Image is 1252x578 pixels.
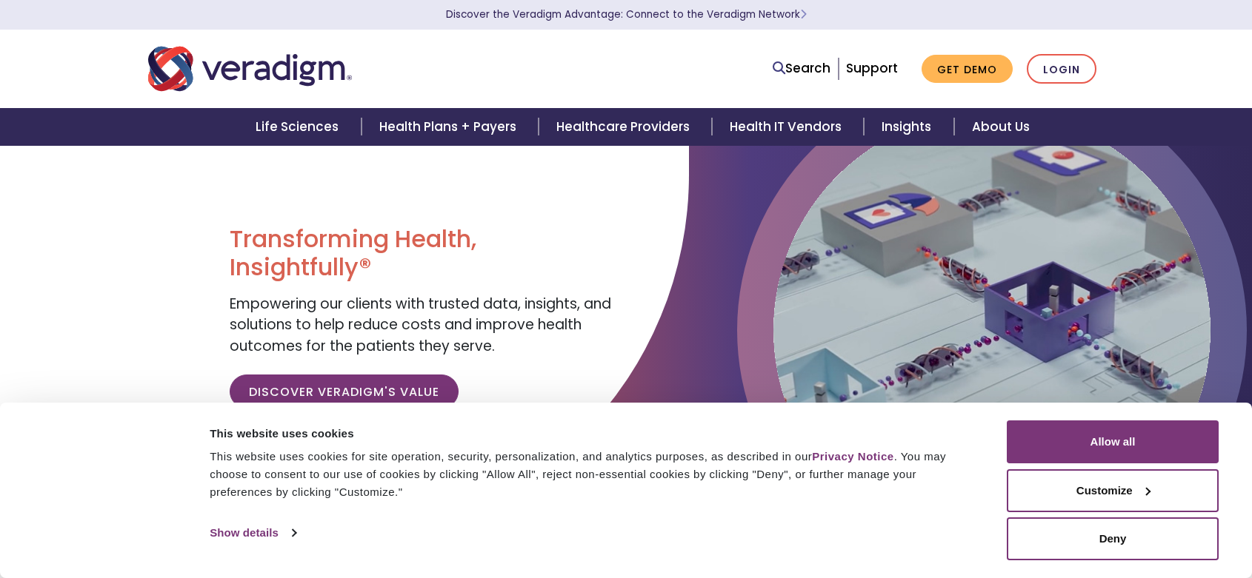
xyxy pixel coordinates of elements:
div: This website uses cookies for site operation, security, personalization, and analytics purposes, ... [210,448,973,501]
a: Healthcare Providers [539,108,712,146]
a: Discover the Veradigm Advantage: Connect to the Veradigm NetworkLearn More [446,7,807,21]
a: Support [846,59,898,77]
span: Learn More [800,7,807,21]
button: Allow all [1007,420,1219,463]
button: Deny [1007,517,1219,560]
div: This website uses cookies [210,425,973,443]
a: Health Plans + Payers [362,108,539,146]
a: Login [1027,54,1096,84]
a: Health IT Vendors [712,108,864,146]
a: Search [773,58,830,78]
a: Privacy Notice [812,450,893,463]
a: Life Sciences [238,108,361,146]
span: Empowering our clients with trusted data, insights, and solutions to help reduce costs and improv... [230,294,611,356]
a: About Us [954,108,1048,146]
a: Get Demo [922,55,1013,84]
h1: Transforming Health, Insightfully® [230,225,615,282]
a: Discover Veradigm's Value [230,374,459,409]
a: Insights [864,108,953,146]
img: Veradigm logo [148,44,352,93]
button: Customize [1007,469,1219,512]
a: Show details [210,522,296,544]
